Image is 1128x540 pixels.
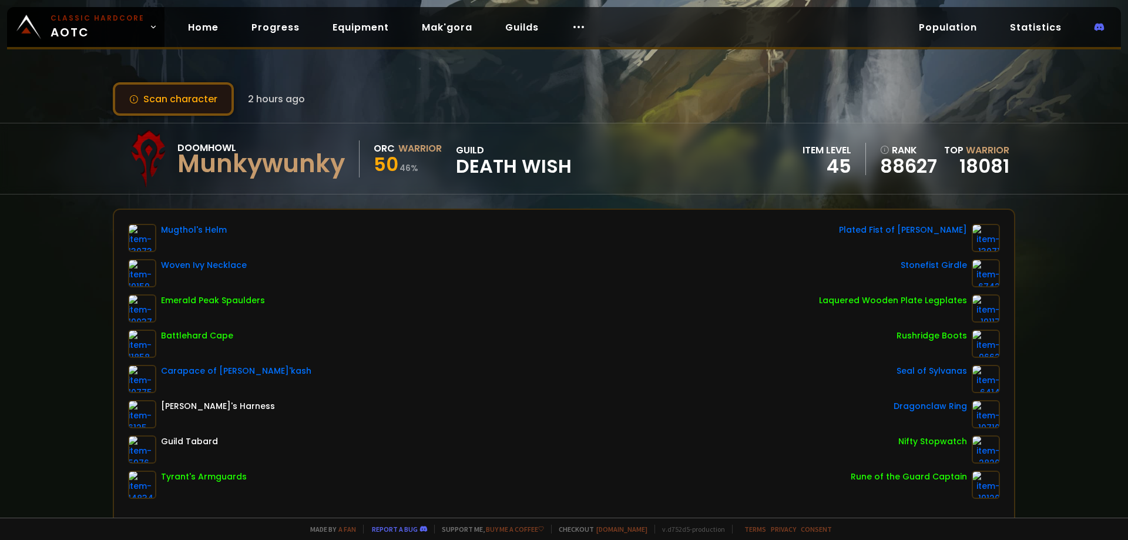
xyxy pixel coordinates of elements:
[456,143,572,175] div: guild
[128,400,156,428] img: item-6125
[374,141,395,156] div: Orc
[851,471,967,483] div: Rune of the Guard Captain
[486,525,544,534] a: Buy me a coffee
[959,153,1009,179] a: 18081
[128,294,156,323] img: item-19037
[1001,15,1071,39] a: Statistics
[801,525,832,534] a: Consent
[972,259,1000,287] img: item-6742
[338,525,356,534] a: a fan
[880,143,937,157] div: rank
[897,330,967,342] div: Rushridge Boots
[303,525,356,534] span: Made by
[972,330,1000,358] img: item-9662
[839,224,967,236] div: Plated Fist of [PERSON_NAME]
[596,525,647,534] a: [DOMAIN_NAME]
[972,435,1000,464] img: item-2820
[880,157,937,175] a: 88627
[161,365,311,377] div: Carapace of [PERSON_NAME]'kash
[901,259,967,271] div: Stonefist Girdle
[161,330,233,342] div: Battlehard Cape
[128,435,156,464] img: item-5976
[819,294,967,307] div: Laquered Wooden Plate Legplates
[803,143,851,157] div: item level
[128,365,156,393] img: item-10775
[242,15,309,39] a: Progress
[972,294,1000,323] img: item-19117
[177,140,345,155] div: Doomhowl
[372,525,418,534] a: Report a bug
[551,525,647,534] span: Checkout
[7,7,164,47] a: Classic HardcoreAOTC
[161,471,247,483] div: Tyrant's Armguards
[972,224,1000,252] img: item-13071
[161,435,218,448] div: Guild Tabard
[128,330,156,358] img: item-11858
[323,15,398,39] a: Equipment
[128,259,156,287] img: item-19159
[909,15,986,39] a: Population
[944,143,1009,157] div: Top
[113,82,234,116] button: Scan character
[456,157,572,175] span: Death Wish
[128,471,156,499] img: item-14834
[897,365,967,377] div: Seal of Sylvanas
[972,365,1000,393] img: item-6414
[803,157,851,175] div: 45
[898,435,967,448] div: Nifty Stopwatch
[161,294,265,307] div: Emerald Peak Spaulders
[161,224,227,236] div: Mugthol's Helm
[177,155,345,173] div: Munkywunky
[51,13,145,41] span: AOTC
[399,162,418,174] small: 46 %
[434,525,544,534] span: Support me,
[128,224,156,252] img: item-13073
[161,259,247,271] div: Woven Ivy Necklace
[412,15,482,39] a: Mak'gora
[966,143,1009,157] span: Warrior
[972,400,1000,428] img: item-10710
[398,141,442,156] div: Warrior
[771,525,796,534] a: Privacy
[972,471,1000,499] img: item-19120
[654,525,725,534] span: v. d752d5 - production
[51,13,145,24] small: Classic Hardcore
[894,400,967,412] div: Dragonclaw Ring
[248,92,305,106] span: 2 hours ago
[496,15,548,39] a: Guilds
[374,151,398,177] span: 50
[744,525,766,534] a: Terms
[179,15,228,39] a: Home
[161,400,275,412] div: [PERSON_NAME]'s Harness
